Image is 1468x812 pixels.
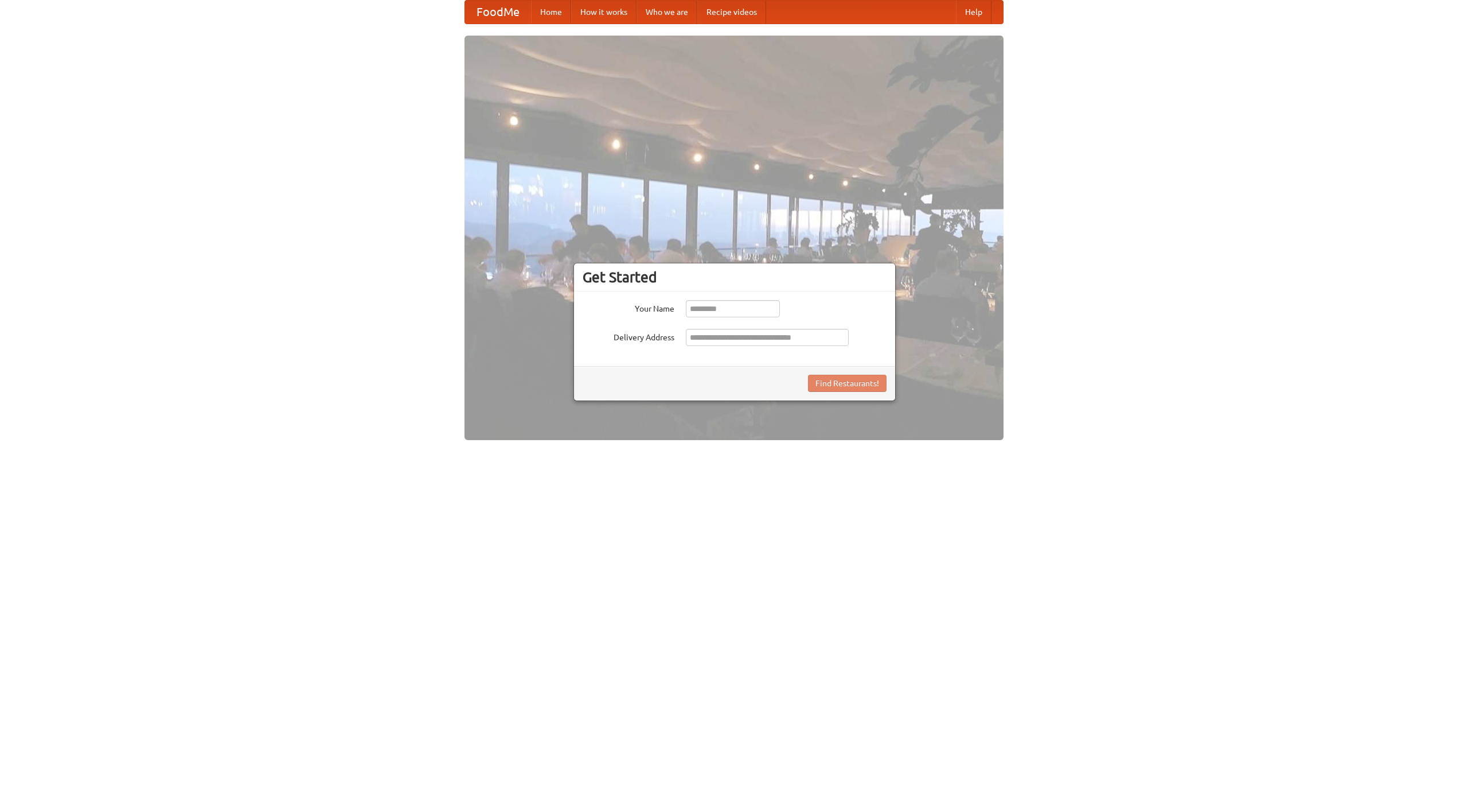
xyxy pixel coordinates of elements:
a: Help [956,1,991,24]
button: Find Restaurants! [808,375,887,392]
a: How it works [571,1,637,24]
a: Home [531,1,571,24]
a: FoodMe [465,1,531,24]
a: Who we are [637,1,697,24]
h3: Get Started [583,269,887,286]
label: Delivery Address [583,329,674,343]
label: Your Name [583,300,674,314]
a: Recipe videos [697,1,766,24]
